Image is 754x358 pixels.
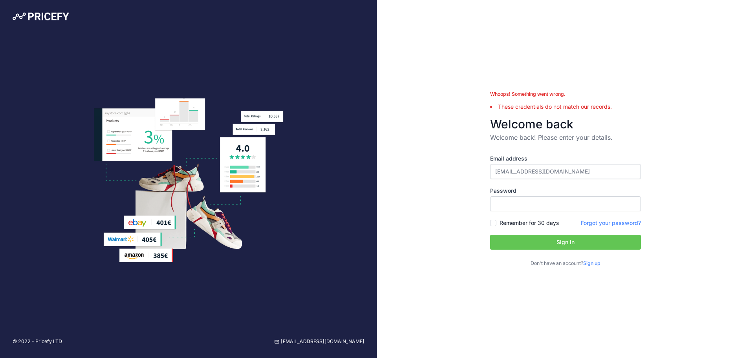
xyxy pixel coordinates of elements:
label: Remember for 30 days [500,219,559,227]
input: Enter your email [490,164,641,179]
button: Sign in [490,235,641,250]
li: These credentials do not match our records. [490,103,641,111]
div: Whoops! Something went wrong. [490,91,641,98]
a: Sign up [583,260,600,266]
p: © 2022 - Pricefy LTD [13,338,62,345]
label: Email address [490,155,641,163]
p: Welcome back! Please enter your details. [490,133,641,142]
a: Forgot your password? [581,219,641,226]
h3: Welcome back [490,117,641,131]
label: Password [490,187,641,195]
a: [EMAIL_ADDRESS][DOMAIN_NAME] [275,338,364,345]
p: Don't have an account? [490,260,641,267]
img: Pricefy [13,13,69,20]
